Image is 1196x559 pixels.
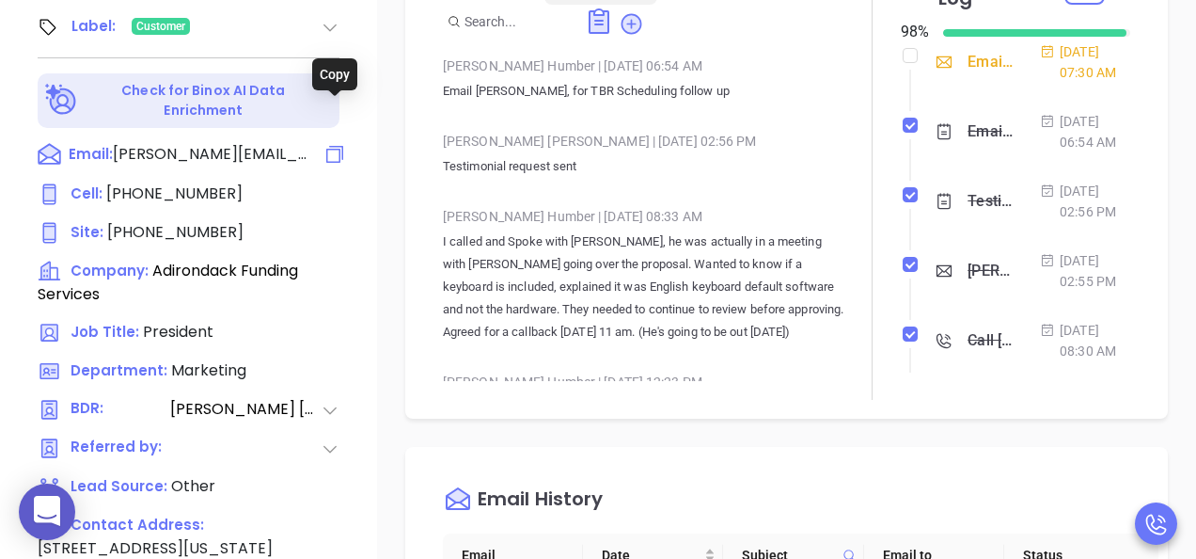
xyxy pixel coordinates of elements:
div: [DATE] 02:56 PM [1040,181,1130,222]
span: [PHONE_NUMBER] [106,183,243,204]
div: Label: [71,12,117,40]
div: [PERSON_NAME] Humber [DATE] 12:23 PM [443,368,843,396]
span: Lead Source: [71,476,167,496]
span: [PHONE_NUMBER] [107,221,244,243]
span: | [598,375,601,390]
span: Customer [136,16,186,37]
span: President [143,321,213,343]
span: Site : [71,222,103,242]
span: | [598,58,601,73]
span: Adirondack Funding Services [38,260,298,305]
span: [PERSON_NAME][EMAIL_ADDRESS][DOMAIN_NAME] [113,143,310,166]
p: Testimonial request sent [443,155,843,178]
input: Search... [464,11,564,32]
div: [DATE] 02:55 PM [1040,250,1130,292]
div: Copy [312,58,357,90]
span: Referred by: [71,437,168,460]
div: [PERSON_NAME] [968,257,1013,285]
span: Email: [69,143,113,168]
div: [DATE] 06:54 AM [1040,111,1130,152]
span: Department: [71,360,167,380]
div: [DATE] 08:30 AM [1040,320,1130,361]
div: [PERSON_NAME] Humber [DATE] 06:54 AM [443,52,843,80]
span: [STREET_ADDRESS][US_STATE] [38,537,273,559]
span: Other [171,475,215,497]
div: [PERSON_NAME] [PERSON_NAME] [DATE] 02:56 PM [443,127,843,155]
img: Ai-Enrich-DaqCidB-.svg [45,84,78,117]
div: [DATE] 07:30 AM [1040,41,1130,83]
div: Testimonial request sent [968,187,1013,216]
span: [PERSON_NAME] [PERSON_NAME] [170,398,321,422]
div: Email History [478,489,603,515]
span: Job Title: [71,322,139,342]
span: Contact Address: [71,515,204,535]
div: Email [PERSON_NAME], for TBR Scheduling follow up [968,118,1013,146]
span: Cell : [71,184,102,203]
span: BDR: [71,398,168,422]
p: I called and Spoke with [PERSON_NAME], he was actually in a meeting with [PERSON_NAME] going over... [443,231,843,343]
div: Call [PERSON_NAME] proposal review - [PERSON_NAME] [968,327,1013,355]
span: | [653,134,655,149]
span: Marketing [171,359,246,381]
div: Email [PERSON_NAME] proposal follow up - [PERSON_NAME] [968,48,1013,76]
div: [PERSON_NAME] Humber [DATE] 08:33 AM [443,202,843,231]
span: Company: [71,261,149,280]
div: 98 % [901,21,921,43]
p: Email [PERSON_NAME], for TBR Scheduling follow up [443,80,843,103]
p: Check for Binox AI Data Enrichment [81,81,326,120]
span: | [598,209,601,224]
